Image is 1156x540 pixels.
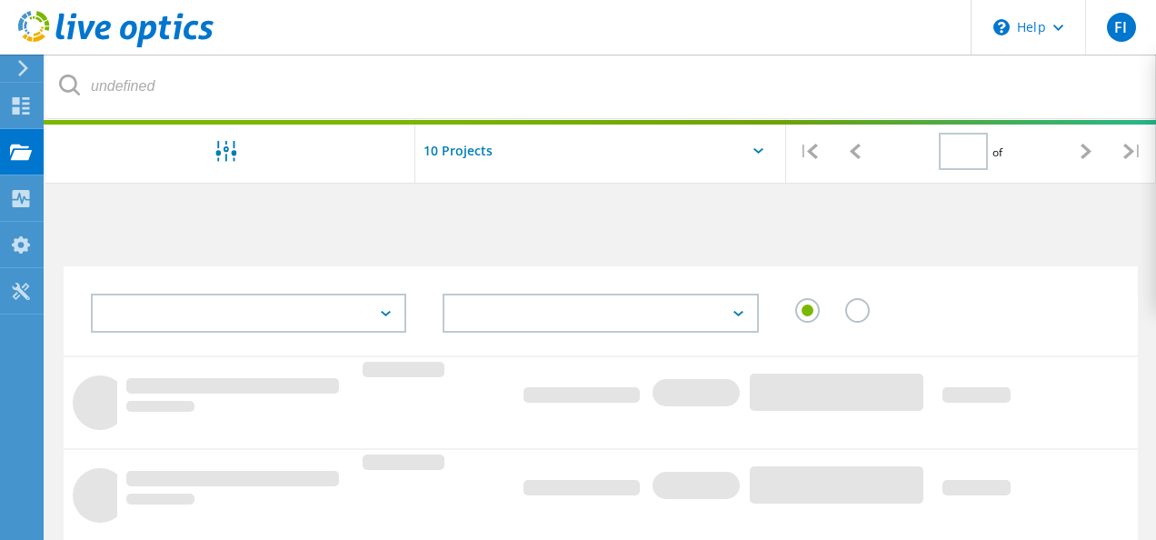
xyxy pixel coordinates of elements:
svg: \n [993,19,1010,35]
span: of [992,145,1002,160]
div: | [1110,119,1156,184]
span: FI [1114,20,1127,35]
div: | [786,119,832,184]
a: Live Optics Dashboard [18,38,214,51]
